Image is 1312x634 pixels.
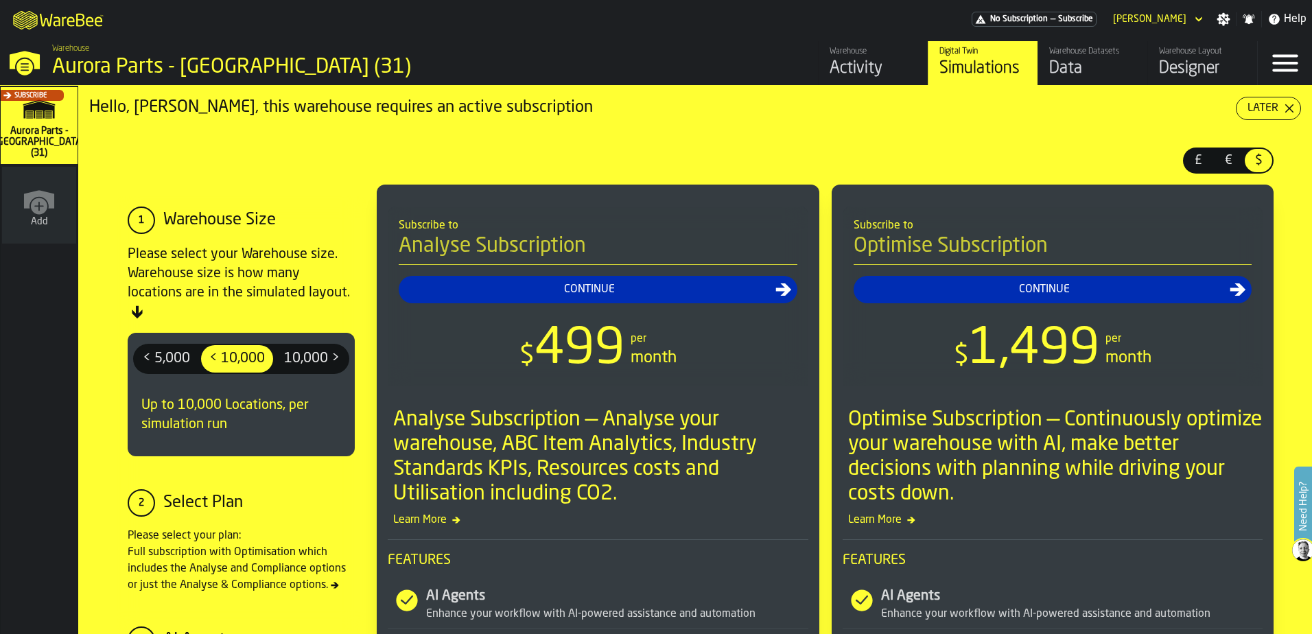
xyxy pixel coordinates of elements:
[1211,12,1236,26] label: button-toggle-Settings
[881,587,1263,606] div: AI Agents
[1108,11,1206,27] div: DropdownMenuValue-Bob Lueken Lueken
[204,348,270,370] span: < 10,000
[1113,14,1186,25] div: DropdownMenuValue-Bob Lueken Lueken
[52,44,89,54] span: Warehouse
[1262,11,1312,27] label: button-toggle-Help
[31,216,48,227] span: Add
[1187,152,1209,169] span: £
[519,342,535,370] span: $
[1242,100,1284,117] div: Later
[1105,347,1151,369] div: month
[128,245,355,322] div: Please select your Warehouse size. Warehouse size is how many locations are in the simulated layout.
[14,92,47,99] span: Subscribe
[52,55,423,80] div: Aurora Parts - [GEOGRAPHIC_DATA] (31)
[1237,12,1261,26] label: button-toggle-Notifications
[830,47,917,56] div: Warehouse
[399,218,797,234] div: Subscribe to
[972,12,1097,27] a: link-to-/wh/i/aa2e4adb-2cd5-4688-aa4a-ec82bcf75d46/pricing/
[969,325,1100,375] span: 1,499
[1159,47,1246,56] div: Warehouse Layout
[972,12,1097,27] div: Menu Subscription
[1184,149,1212,172] div: thumb
[388,512,808,528] span: Learn More
[2,167,76,246] a: link-to-/wh/new
[631,331,646,347] div: per
[1038,41,1147,85] a: link-to-/wh/i/aa2e4adb-2cd5-4688-aa4a-ec82bcf75d46/data
[89,97,1236,119] div: Hello, [PERSON_NAME], this warehouse requires an active subscription
[854,218,1252,234] div: Subscribe to
[854,234,1252,265] h4: Optimise Subscription
[128,489,155,517] div: 2
[843,512,1263,528] span: Learn More
[1296,468,1311,545] label: Need Help?
[631,347,677,369] div: month
[928,41,1038,85] a: link-to-/wh/i/aa2e4adb-2cd5-4688-aa4a-ec82bcf75d46/simulations
[1051,14,1055,24] span: —
[848,408,1263,506] div: Optimise Subscription — Continuously optimize your warehouse with AI, make better decisions with ...
[388,551,808,570] span: Features
[939,47,1027,56] div: Digital Twin
[859,281,1230,298] div: Continue
[830,58,917,80] div: Activity
[1049,58,1136,80] div: Data
[1,87,78,167] a: link-to-/wh/i/aa2e4adb-2cd5-4688-aa4a-ec82bcf75d46/simulations
[1213,148,1243,174] label: button-switch-multi-€
[137,348,196,370] span: < 5,000
[404,281,775,298] div: Continue
[990,14,1048,24] span: No Subscription
[1183,148,1213,174] label: button-switch-multi-£
[128,207,155,234] div: 1
[276,345,348,373] div: thumb
[128,528,355,594] div: Please select your plan: Full subscription with Optimisation which includes the Analyse and Compl...
[163,492,243,514] div: Select Plan
[1217,152,1239,169] span: €
[1049,47,1136,56] div: Warehouse Datasets
[818,41,928,85] a: link-to-/wh/i/aa2e4adb-2cd5-4688-aa4a-ec82bcf75d46/feed/
[1247,152,1269,169] span: $
[1245,149,1272,172] div: thumb
[134,345,198,373] div: thumb
[881,606,1263,622] div: Enhance your workflow with AI-powered assistance and automation
[1105,331,1121,347] div: per
[274,344,349,374] label: button-switch-multi-10,000 >
[200,344,274,374] label: button-switch-multi-< 10,000
[201,345,273,373] div: thumb
[1243,148,1274,174] label: button-switch-multi-$
[854,276,1252,303] button: button-Continue
[1147,41,1257,85] a: link-to-/wh/i/aa2e4adb-2cd5-4688-aa4a-ec82bcf75d46/designer
[1236,97,1301,120] button: button-Later
[163,209,276,231] div: Warehouse Size
[393,408,808,506] div: Analyse Subscription — Analyse your warehouse, ABC Item Analytics, Industry Standards KPIs, Resou...
[133,344,200,374] label: button-switch-multi-< 5,000
[843,551,1263,570] span: Features
[1258,41,1312,85] label: button-toggle-Menu
[279,348,345,370] span: 10,000 >
[399,276,797,303] button: button-Continue
[426,587,808,606] div: AI Agents
[1215,149,1242,172] div: thumb
[954,342,969,370] span: $
[426,606,808,622] div: Enhance your workflow with AI-powered assistance and automation
[399,234,797,265] h4: Analyse Subscription
[1159,58,1246,80] div: Designer
[939,58,1027,80] div: Simulations
[133,385,349,445] div: Up to 10,000 Locations, per simulation run
[1058,14,1093,24] span: Subscribe
[535,325,625,375] span: 499
[1284,11,1307,27] span: Help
